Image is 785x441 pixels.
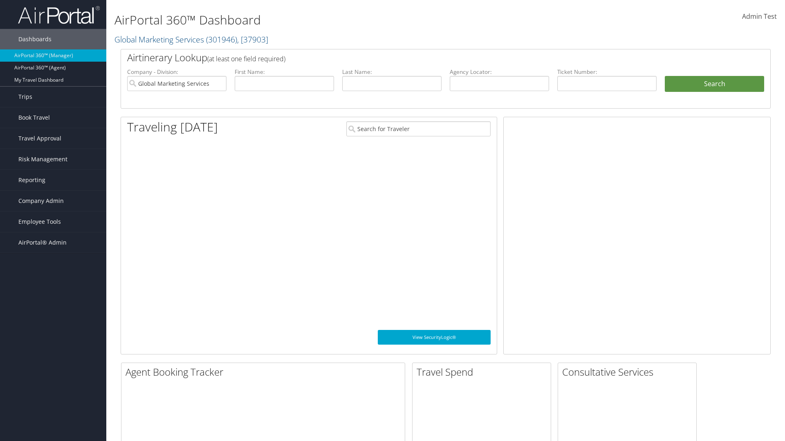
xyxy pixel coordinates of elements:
[18,149,67,169] span: Risk Management
[742,4,777,29] a: Admin Test
[206,34,237,45] span: ( 301946 )
[562,365,696,379] h2: Consultative Services
[378,330,491,345] a: View SecurityLogic®
[742,12,777,21] span: Admin Test
[665,76,764,92] button: Search
[18,5,100,24] img: airportal-logo.png
[417,365,551,379] h2: Travel Spend
[127,118,218,136] h1: Traveling [DATE]
[235,68,334,76] label: First Name:
[127,51,710,65] h2: Airtinerary Lookup
[18,212,61,232] span: Employee Tools
[237,34,268,45] span: , [ 37903 ]
[342,68,442,76] label: Last Name:
[18,170,45,190] span: Reporting
[18,107,50,128] span: Book Travel
[207,54,285,63] span: (at least one field required)
[450,68,549,76] label: Agency Locator:
[126,365,405,379] h2: Agent Booking Tracker
[18,87,32,107] span: Trips
[114,11,556,29] h1: AirPortal 360™ Dashboard
[114,34,268,45] a: Global Marketing Services
[18,128,61,149] span: Travel Approval
[346,121,491,136] input: Search for Traveler
[557,68,657,76] label: Ticket Number:
[18,191,64,211] span: Company Admin
[18,29,52,49] span: Dashboards
[127,68,227,76] label: Company - Division:
[18,232,67,253] span: AirPortal® Admin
